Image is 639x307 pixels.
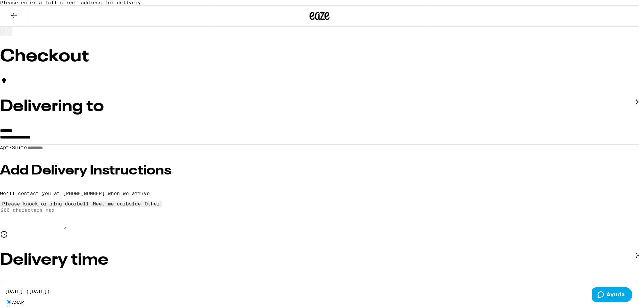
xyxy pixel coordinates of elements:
span: ASAP [12,300,24,305]
div: Other [145,201,160,206]
div: Meet me curbside [93,201,141,206]
button: Meet me curbside [91,201,143,207]
p: [DATE] ([DATE]) [5,289,634,294]
div: Please knock or ring doorbell [2,201,89,206]
button: Other [143,201,162,207]
iframe: Abre un widget desde donde se puede obtener más información [592,287,632,304]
